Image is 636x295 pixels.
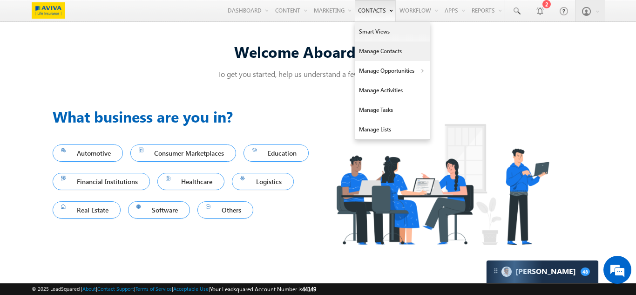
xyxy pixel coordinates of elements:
a: Manage Activities [355,81,430,100]
span: Education [252,147,300,159]
div: carter-dragCarter[PERSON_NAME]48 [486,260,599,283]
a: Acceptable Use [173,286,209,292]
span: Software [136,204,182,216]
span: Financial Institutions [61,175,142,188]
div: Welcome Aboard! Ankit [53,41,583,62]
h3: What business are you in? [53,105,318,128]
span: Others [206,204,245,216]
a: Manage Contacts [355,41,430,61]
span: Automotive [61,147,115,159]
p: To get you started, help us understand a few things about you! [53,69,583,79]
span: Logistics [240,175,285,188]
span: © 2025 LeadSquared | | | | | [32,285,316,294]
span: Real Estate [61,204,112,216]
a: About [82,286,96,292]
span: 44149 [302,286,316,293]
span: Your Leadsquared Account Number is [210,286,316,293]
a: Manage Lists [355,120,430,139]
span: 48 [581,268,590,276]
a: Smart Views [355,22,430,41]
a: Manage Tasks [355,100,430,120]
img: Custom Logo [32,2,65,19]
a: Manage Opportunities [355,61,430,81]
span: Consumer Marketplaces [139,147,228,159]
span: Healthcare [166,175,217,188]
img: Industry.png [318,105,567,263]
a: Contact Support [97,286,134,292]
a: Terms of Service [135,286,172,292]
